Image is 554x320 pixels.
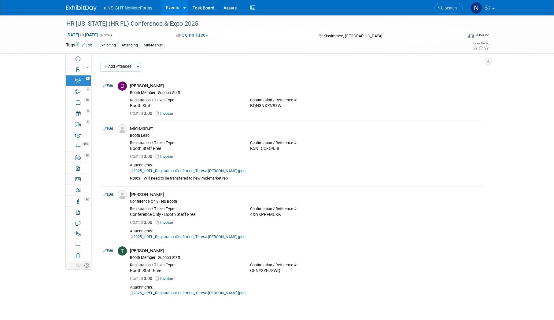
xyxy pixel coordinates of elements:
span: Cost: $ [130,111,144,116]
a: 2025_HRFL_RegistrationConfirmed_Teresa-[PERSON_NAME].jpeg [130,235,246,239]
a: 2025_HRFL_RegistrationConfirmed_Teresa-[PERSON_NAME].jpeg [130,291,246,295]
span: Cost: $ [130,220,144,225]
span: Search [443,6,457,10]
button: Committed [174,32,211,38]
div: GFNY3YR78WQ [250,268,361,274]
span: aINSIGHT NoMoreForms [104,5,152,10]
a: Edit [82,43,92,47]
span: Cost: $ [130,154,144,159]
a: 2025_HRFL_RegistrationConfirmed_Teresa-[PERSON_NAME].jpeg [130,169,246,173]
div: Registration / Ticket Type: [130,263,241,267]
div: Mid-Market [130,126,481,132]
a: 3 [66,108,91,119]
a: 4 [66,75,91,86]
div: Conference Only - Booth Staff Free [130,212,241,217]
span: (6 days) [99,33,112,37]
a: Edit [103,126,113,131]
span: [DATE] [DATE] [66,32,98,38]
div: Confirmation / Reference #: [250,263,361,267]
span: Kissimmee, [GEOGRAPHIC_DATA] [323,34,382,38]
div: Booth Member - Support Staff [130,255,481,260]
div: Confirmation / Reference #: [250,206,361,211]
span: 90% [82,142,90,146]
a: Invoice [156,276,175,281]
div: Will need to be transfered to new mid-market rep [144,176,481,181]
div: Attending [120,42,140,49]
a: Search [434,3,463,13]
a: 2 [66,119,91,130]
div: Booth Staff [130,103,241,109]
a: 28 [66,97,91,108]
a: Edit [103,249,113,253]
a: Edit [103,84,113,88]
img: T.jpg [118,246,127,256]
div: Registration / Ticket Type: [130,206,241,211]
span: to [79,32,85,37]
div: Event Rating [473,42,489,45]
a: Edit [103,192,113,197]
img: Associate-Profile-5.png [118,124,127,133]
img: Associate-Profile-5.png [118,190,127,199]
span: Cost: $ [130,276,144,281]
img: Nichole Brown [471,2,482,14]
div: [PERSON_NAME] [130,83,481,89]
div: Confirmation / Reference #: [250,140,361,145]
td: Personalize Event Tab Strip [75,261,82,269]
span: 0.00 [130,220,155,225]
div: Registration / Ticket Type: [130,140,241,145]
div: K5NLCCFQ9J8 [250,146,361,151]
div: Confirmation / Reference #: [250,98,361,103]
div: In-Person [475,33,489,38]
span: 2 [86,120,90,124]
div: HR [US_STATE] (HR FL) Conference & Expo 2025 [64,18,453,29]
a: Invoice [156,111,175,116]
div: Attachments: [130,163,481,168]
span: 28 [84,98,90,102]
div: Attachments: [130,229,481,234]
a: Invoice [156,220,175,225]
span: 3 [86,109,90,113]
div: Mid-Market [142,42,164,49]
a: 90% [66,141,91,152]
a: Invoice [156,154,175,159]
div: Booth Staff Free [130,146,241,151]
div: Conference Only - No Booth [130,199,481,204]
div: 4XNKPPFMCKK [250,212,361,217]
div: Exhibiting [98,42,118,49]
div: Booth Member - Support Staff [130,90,481,95]
div: [PERSON_NAME] [130,192,481,198]
img: ExhibitDay [66,5,97,11]
i: Booth reservation complete [87,66,89,68]
div: Booth Lead [130,133,481,138]
img: D.jpg [118,82,127,91]
span: 58 [84,153,90,157]
div: Notes: [130,176,141,181]
td: Toggle Event Tabs [82,261,91,269]
img: Format-Inperson.png [468,33,474,38]
span: 13 [84,197,90,201]
div: Attachments: [130,285,481,290]
div: Registration / Ticket Type: [130,98,241,103]
span: 0.00 [130,154,155,159]
a: 58 [66,152,91,162]
div: [PERSON_NAME] [130,248,481,254]
div: Event Format [427,32,489,41]
span: 0.00 [130,276,155,281]
span: 4 [86,77,90,80]
div: BQN3NXXV87W [250,103,361,109]
a: 4 [66,86,91,97]
span: 0.00 [130,111,155,116]
div: Booth Staff Free [130,268,241,274]
span: 4 [86,87,90,91]
button: Add Attendee [101,62,135,71]
td: Tags [66,42,92,49]
a: 13 [66,196,91,206]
